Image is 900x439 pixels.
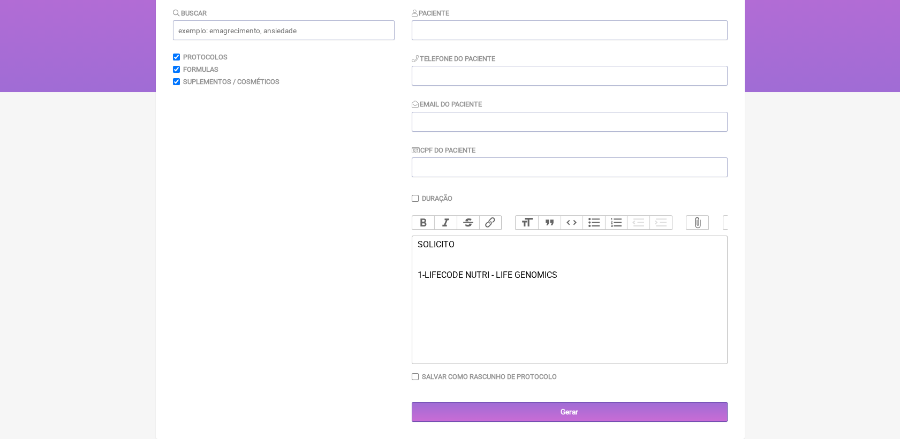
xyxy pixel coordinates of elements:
label: Suplementos / Cosméticos [183,78,279,86]
button: Undo [723,216,746,230]
button: Bullets [583,216,605,230]
button: Strikethrough [457,216,479,230]
label: Telefone do Paciente [412,55,496,63]
input: Gerar [412,402,728,422]
label: CPF do Paciente [412,146,476,154]
label: Protocolos [183,53,228,61]
button: Link [479,216,502,230]
button: Code [561,216,583,230]
button: Increase Level [649,216,672,230]
button: Attach Files [686,216,709,230]
label: Buscar [173,9,207,17]
div: SOLICITO 1-LIFECODE NUTRI - LIFE GENOMICS [417,239,721,300]
label: Paciente [412,9,450,17]
label: Duração [422,194,452,202]
label: Formulas [183,65,218,73]
label: Email do Paciente [412,100,482,108]
label: Salvar como rascunho de Protocolo [422,373,557,381]
button: Heading [516,216,538,230]
button: Quote [538,216,561,230]
button: Numbers [605,216,627,230]
button: Decrease Level [627,216,649,230]
button: Bold [412,216,435,230]
button: Italic [434,216,457,230]
input: exemplo: emagrecimento, ansiedade [173,20,395,40]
